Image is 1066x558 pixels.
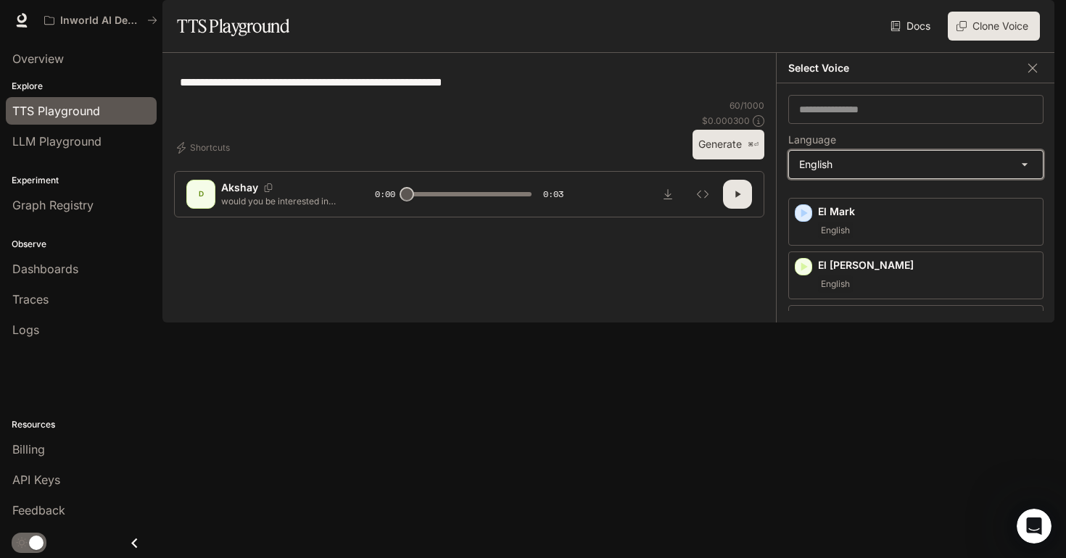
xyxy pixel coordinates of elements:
button: Generate⌘⏎ [693,130,764,159]
div: Rubber Duck • 1m ago [23,365,124,374]
div: The team will get back to you on this. Inworld Developer Support typically replies in under 3h.Ru... [12,303,238,363]
div: Was that helpful? [23,125,112,140]
p: ⌘⏎ [748,141,759,149]
button: Copy Voice ID [258,183,278,192]
h1: TTS Playground [177,12,289,41]
button: Download audio [653,180,682,209]
button: Upload attachment [22,436,34,447]
span: 0:03 [543,187,563,201]
p: El [PERSON_NAME] [818,258,1037,272]
div: Was that helpful? [12,117,123,149]
button: All workspaces [38,6,164,35]
a: Source reference 141757848: [26,46,38,58]
p: $ 0.000300 [702,114,750,127]
button: Emoji picker [46,436,57,447]
button: Home [227,6,255,33]
div: Rubber Duck says… [12,203,278,278]
div: no, please connect to someone [107,169,267,183]
div: Close [255,6,281,32]
div: no, please connect to someone [96,160,278,192]
p: El Mark [818,204,1037,219]
a: Docs [888,12,936,41]
p: 60 / 1000 [730,99,764,112]
div: D [189,183,212,206]
div: English [789,151,1043,178]
button: go back [9,6,37,33]
div: I understand your need to speak with someone directly, and I'll connect you to a human agent who ... [12,203,238,277]
span: 0:00 [375,187,395,201]
h1: Inworld Developer Support [70,14,225,25]
button: Shortcuts [174,136,236,159]
button: Clone Voice [948,12,1040,41]
iframe: Intercom live chat [1017,509,1051,544]
div: Rubber Duck says… [12,303,278,395]
p: would you be interested in working on industry grade issues? [221,195,340,207]
div: user says… [12,160,278,204]
span: English [818,222,853,239]
div: You can try out our currently available languages in the [GEOGRAPHIC_DATA] to explore what's avai... [23,64,267,107]
div: Profile image for Valeria [41,8,65,31]
button: Start recording [92,436,104,447]
div: Rubber Duck says… [12,117,278,160]
div: I understand your need to speak with someone directly, and I'll connect you to a human agent who ... [23,212,226,268]
button: Gif picker [69,436,80,447]
p: Inworld AI Demos [60,14,141,27]
p: Language [788,135,836,145]
span: English [818,275,853,293]
p: Akshay [221,180,258,195]
textarea: Message… [12,405,278,430]
div: The team will get back to you on this. Inworld Developer Support typically replies in under 3h. [23,312,226,354]
button: Send a message… [249,430,272,453]
button: Inspect [688,180,717,209]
